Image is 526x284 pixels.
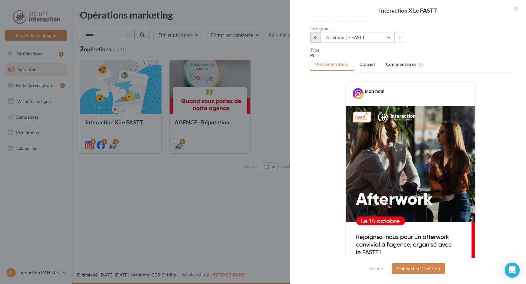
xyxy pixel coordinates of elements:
div: Interaction X Le FASTT [300,8,516,13]
span: (0) [419,62,424,67]
div: Mon nom [365,88,384,94]
button: Afterwork - FASTT [321,32,394,43]
div: Type [310,48,511,52]
div: Post [310,52,511,59]
button: Fermer [366,265,386,272]
span: Commentaires [386,61,416,67]
div: Open Intercom Messenger [505,263,520,278]
button: Commencer l'édition [392,263,445,274]
div: Instagram [310,26,408,31]
span: Conseil [360,61,375,67]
